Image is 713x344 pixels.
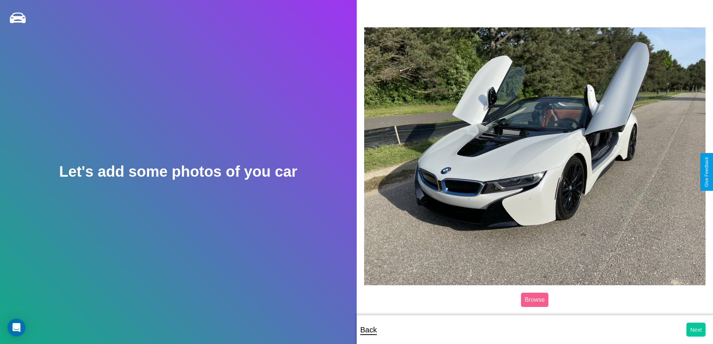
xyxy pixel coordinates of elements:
div: Open Intercom Messenger [7,319,25,337]
p: Back [360,323,377,337]
button: Next [686,323,706,337]
h2: Let's add some photos of you car [59,163,297,180]
img: posted [364,27,706,285]
div: Give Feedback [704,157,709,187]
label: Browse [521,293,548,307]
